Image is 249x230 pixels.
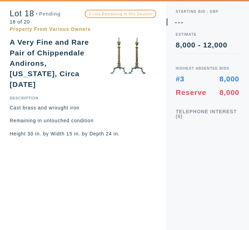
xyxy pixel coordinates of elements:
div: Telephone Interest (0) [176,109,239,119]
p: Remaining in untouched condition [10,117,156,124]
p: Height 30 in. by Width 15 in. by Depth 24 in. [10,131,156,137]
div: 18 of 20 [10,19,61,24]
div: 8,000 [219,75,239,82]
div: Estimate [176,33,239,36]
div: A Very Fine and Rare Pair of Chippendale Andirons, [US_STATE], Circa [DATE] [10,38,89,88]
div: #3 [176,75,184,82]
div: Pending [36,11,61,16]
div: 3 Lots Remaining in this Session [85,10,156,18]
div: 8,000 [219,89,239,96]
div: Highest Absentee Bids [176,67,239,70]
div: Starting bid - GBP [176,10,239,14]
div: Property From Various Owners [10,26,91,32]
div: 8,000 - 12,000 [176,41,239,48]
div: Description [10,96,156,100]
p: Cast brass and wrought iron [10,105,156,111]
div: Lot 18 [10,10,61,18]
div: Reserve [176,89,206,96]
div: --- [175,18,184,26]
